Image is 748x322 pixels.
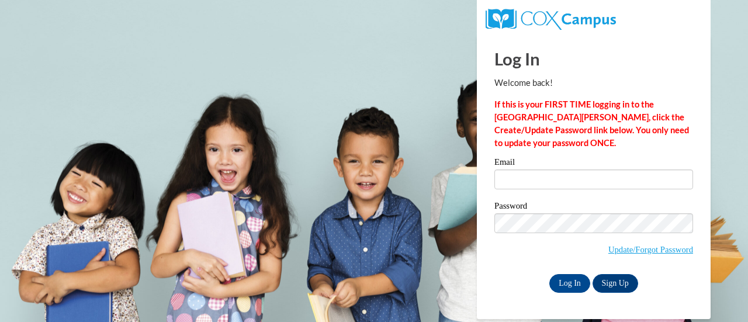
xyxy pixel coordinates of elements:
h1: Log In [494,47,693,71]
strong: If this is your FIRST TIME logging in to the [GEOGRAPHIC_DATA][PERSON_NAME], click the Create/Upd... [494,99,689,148]
p: Welcome back! [494,77,693,89]
input: Log In [549,274,590,293]
a: COX Campus [486,13,616,23]
a: Update/Forgot Password [608,245,693,254]
img: COX Campus [486,9,616,30]
a: Sign Up [593,274,638,293]
label: Password [494,202,693,213]
label: Email [494,158,693,169]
